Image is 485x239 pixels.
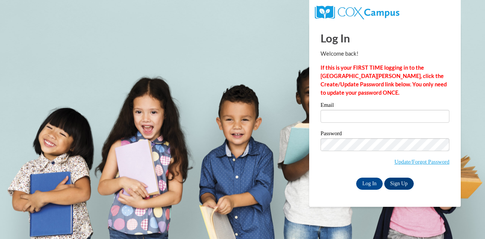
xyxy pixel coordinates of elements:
a: Update/Forgot Password [394,159,449,165]
strong: If this is your FIRST TIME logging in to the [GEOGRAPHIC_DATA][PERSON_NAME], click the Create/Upd... [321,64,447,96]
p: Welcome back! [321,50,449,58]
a: Sign Up [384,178,414,190]
h1: Log In [321,30,449,46]
img: COX Campus [315,6,399,19]
label: Password [321,131,449,138]
a: COX Campus [315,9,399,15]
input: Log In [356,178,383,190]
label: Email [321,102,449,110]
